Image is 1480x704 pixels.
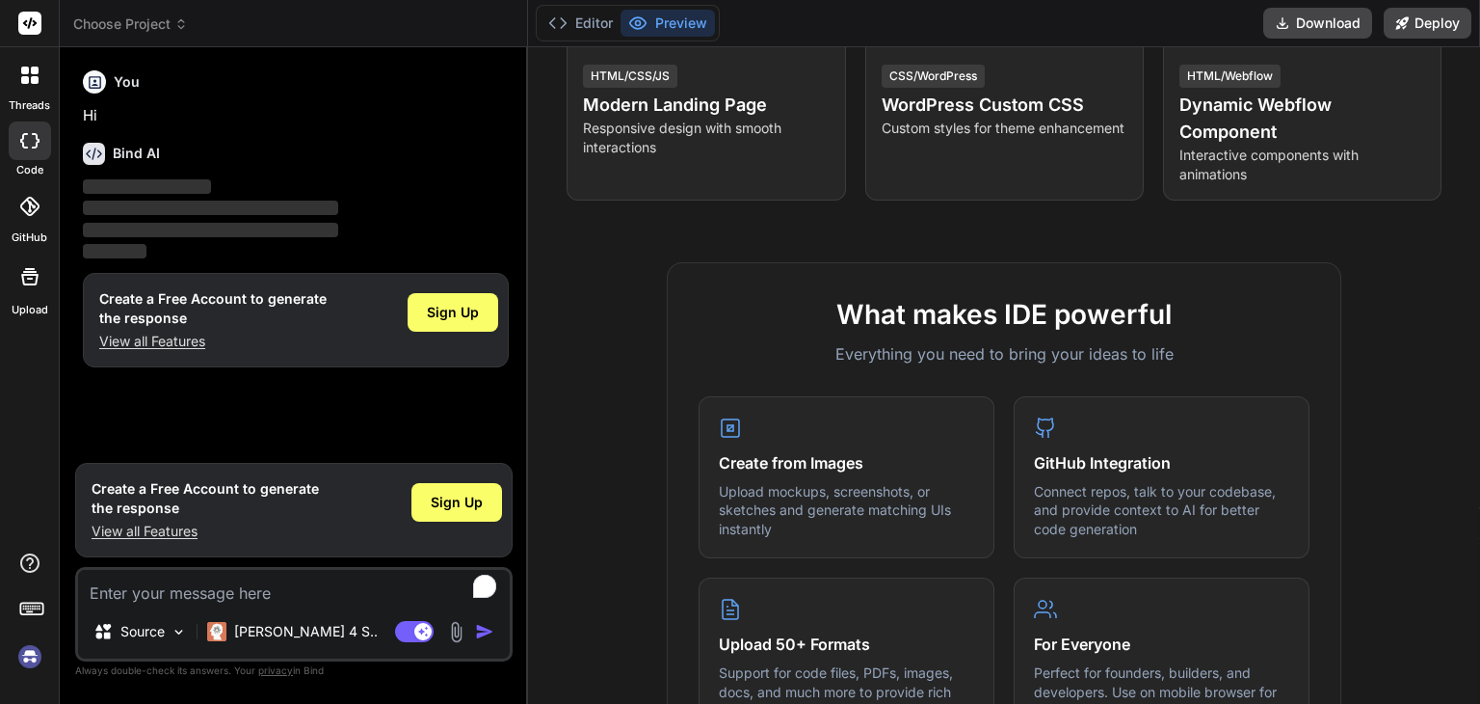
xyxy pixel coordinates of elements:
[16,162,43,178] label: code
[78,570,510,605] textarea: To enrich screen reader interactions, please activate Accessibility in Grammarly extension settings
[699,294,1309,335] h2: What makes IDE powerful
[83,105,509,127] p: Hi
[583,92,829,119] h4: Modern Landing Page
[1034,633,1289,656] h4: For Everyone
[882,92,1127,119] h4: WordPress Custom CSS
[1179,65,1281,88] div: HTML/Webflow
[75,662,513,680] p: Always double-check its answers. Your in Bind
[258,664,293,676] span: privacy
[13,640,46,673] img: signin
[719,451,974,474] h4: Create from Images
[1179,92,1425,146] h4: Dynamic Webflow Component
[83,179,211,194] span: ‌
[207,622,226,641] img: Claude 4 Sonnet
[445,621,467,643] img: attachment
[719,482,974,539] p: Upload mockups, screenshots, or sketches and generate matching UIs instantly
[73,14,188,34] span: Choose Project
[882,65,985,88] div: CSS/WordPress
[234,622,378,641] p: [PERSON_NAME] 4 S..
[699,342,1309,366] p: Everything you need to bring your ideas to life
[99,289,327,328] h1: Create a Free Account to generate the response
[1034,482,1289,539] p: Connect repos, talk to your codebase, and provide context to AI for better code generation
[83,201,338,215] span: ‌
[99,332,327,351] p: View all Features
[1384,8,1471,39] button: Deploy
[113,144,160,163] h6: Bind AI
[171,624,187,640] img: Pick Models
[1179,146,1425,184] p: Interactive components with animations
[83,223,338,237] span: ‌
[475,622,494,641] img: icon
[1034,451,1289,474] h4: GitHub Integration
[12,302,48,318] label: Upload
[12,230,47,246] label: GitHub
[719,633,974,656] h4: Upload 50+ Formats
[92,522,319,541] p: View all Features
[9,97,50,114] label: threads
[583,119,829,157] p: Responsive design with smooth interactions
[114,72,140,92] h6: You
[882,119,1127,138] p: Custom styles for theme enhancement
[1263,8,1372,39] button: Download
[583,65,677,88] div: HTML/CSS/JS
[541,10,621,37] button: Editor
[427,303,479,322] span: Sign Up
[83,244,146,258] span: ‌
[431,493,483,512] span: Sign Up
[120,622,165,641] p: Source
[92,479,319,518] h1: Create a Free Account to generate the response
[621,10,715,37] button: Preview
